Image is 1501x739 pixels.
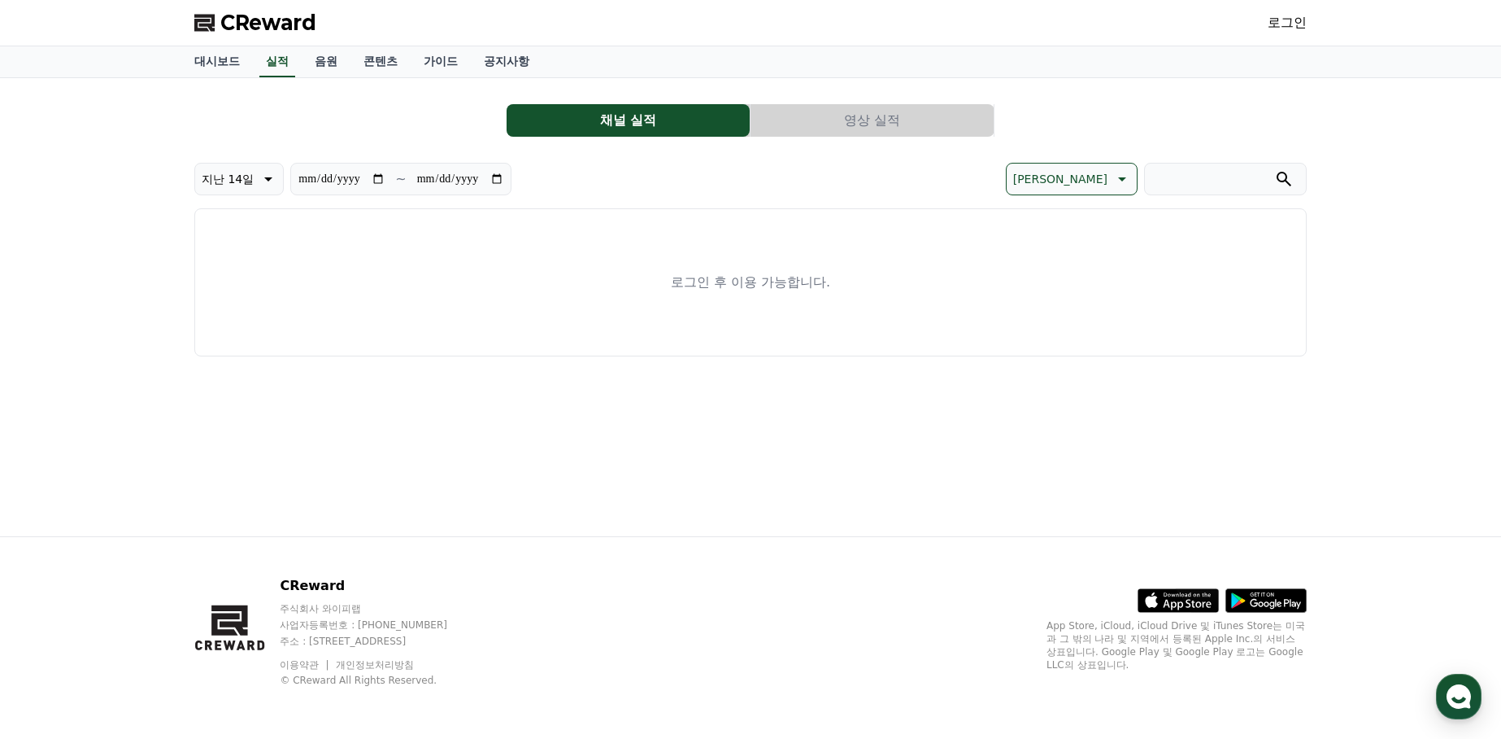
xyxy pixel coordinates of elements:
[302,46,350,77] a: 음원
[336,659,414,671] a: 개인정보처리방침
[220,10,316,36] span: CReward
[1006,163,1138,195] button: [PERSON_NAME]
[280,602,478,615] p: 주식회사 와이피랩
[280,659,331,671] a: 이용약관
[280,619,478,632] p: 사업자등록번호 : [PHONE_NUMBER]
[194,10,316,36] a: CReward
[251,540,271,553] span: 설정
[181,46,253,77] a: 대시보드
[1013,168,1107,190] p: [PERSON_NAME]
[507,104,750,137] button: 채널 실적
[507,104,750,137] a: 채널 실적
[280,576,478,596] p: CReward
[149,541,168,554] span: 대화
[1268,13,1307,33] a: 로그인
[471,46,542,77] a: 공지사항
[107,516,210,557] a: 대화
[411,46,471,77] a: 가이드
[280,635,478,648] p: 주소 : [STREET_ADDRESS]
[395,169,406,189] p: ~
[750,104,994,137] a: 영상 실적
[280,674,478,687] p: © CReward All Rights Reserved.
[1046,619,1307,671] p: App Store, iCloud, iCloud Drive 및 iTunes Store는 미국과 그 밖의 나라 및 지역에서 등록된 Apple Inc.의 서비스 상표입니다. Goo...
[750,104,994,137] button: 영상 실적
[671,273,830,292] p: 로그인 후 이용 가능합니다.
[194,163,284,195] button: 지난 14일
[5,516,107,557] a: 홈
[51,540,61,553] span: 홈
[259,46,295,77] a: 실적
[210,516,312,557] a: 설정
[202,168,254,190] p: 지난 14일
[350,46,411,77] a: 콘텐츠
